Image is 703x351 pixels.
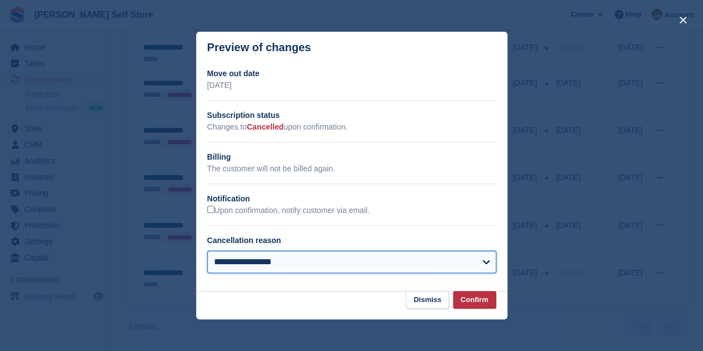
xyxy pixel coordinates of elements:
label: Cancellation reason [207,236,281,245]
p: Preview of changes [207,41,311,54]
label: Upon confirmation, notify customer via email. [207,206,370,216]
p: Changes to upon confirmation. [207,121,496,133]
p: The customer will not be billed again. [207,163,496,175]
h2: Subscription status [207,110,496,121]
p: [DATE] [207,80,496,91]
button: close [674,11,692,29]
h2: Notification [207,193,496,205]
button: Dismiss [406,291,449,309]
span: Cancelled [247,122,283,131]
button: Confirm [453,291,496,309]
h2: Move out date [207,68,496,80]
h2: Billing [207,151,496,163]
input: Upon confirmation, notify customer via email. [207,206,215,213]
